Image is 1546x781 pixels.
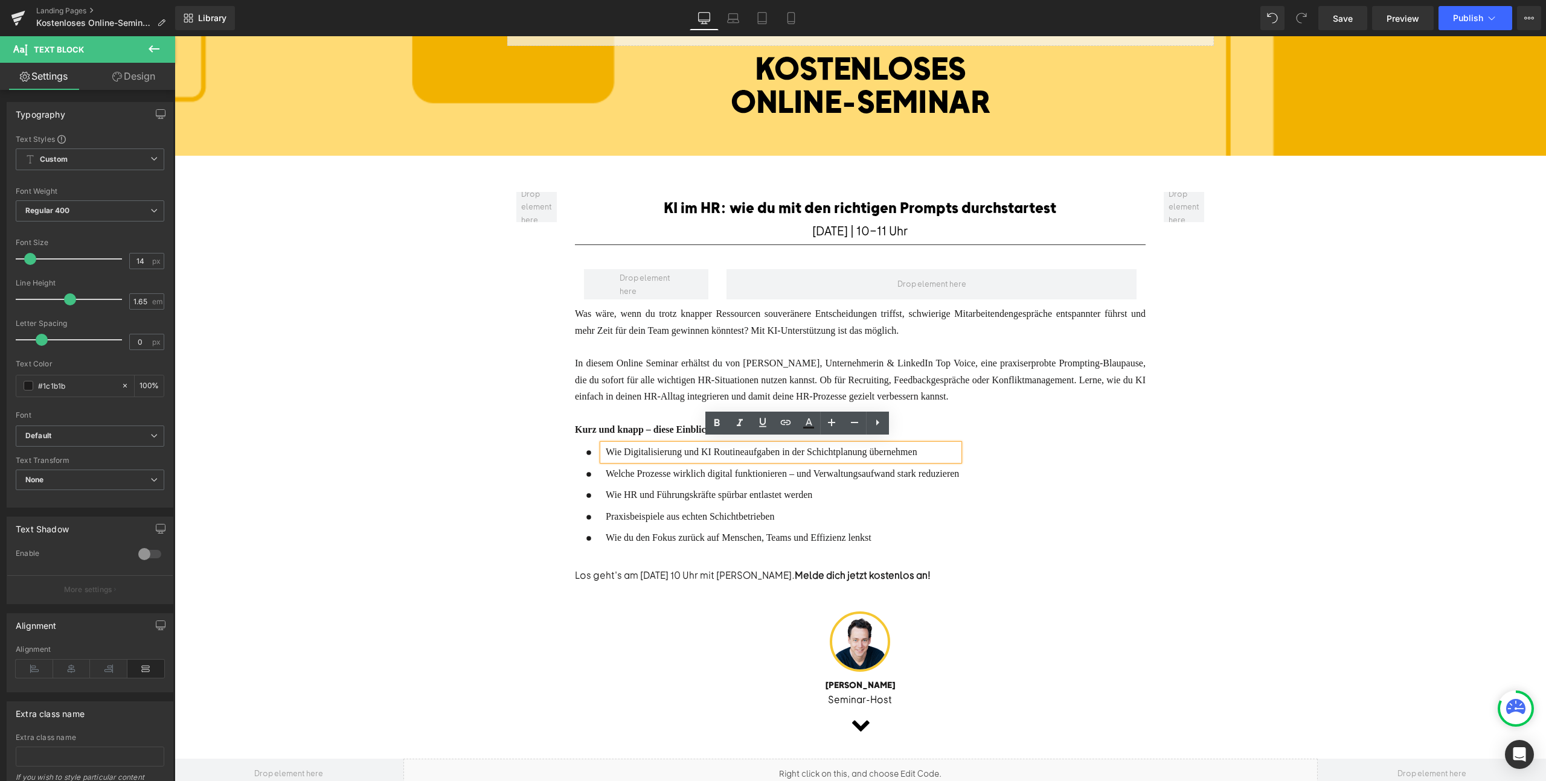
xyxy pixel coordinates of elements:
button: More [1517,6,1541,30]
a: Design [90,63,178,90]
b: Regular 400 [25,206,70,215]
span: Kostenloses Online-Seminar | Digitale Schichtplanung [36,18,152,28]
span: px [152,338,162,346]
span: em [152,298,162,305]
a: Laptop [719,6,748,30]
span: Text Block [34,45,84,54]
div: Font [16,411,164,419]
div: Text Transform [16,456,164,465]
div: Font Weight [16,187,164,196]
i: Default [25,431,51,441]
div: Text Shadow [16,517,69,534]
div: Extra class name [16,733,164,742]
a: Mobile [777,6,806,30]
b: None [25,475,44,484]
div: Los geht's am [DATE] 10 Uhr mit [PERSON_NAME]. [400,531,971,547]
strong: Melde dich jetzt kostenlos an! [620,532,756,545]
button: More settings [7,575,173,604]
font: In diesem Online Seminar erhältst du von [PERSON_NAME], Unternehmerin & LinkedIn Top Voice, eine ... [400,322,971,365]
div: Extra class name [16,702,85,719]
button: Undo [1260,6,1285,30]
button: Publish [1439,6,1512,30]
span: Preview [1387,12,1419,25]
div: Alignment [16,614,57,631]
span: Library [198,13,226,24]
span: Save [1333,12,1353,25]
b: Custom [40,155,68,165]
span: Wie HR und Führungskräfte spürbar entlastet werden [431,453,638,464]
span: Wie du den Fokus zurück auf Menschen, Teams und Effizienz lenkst [431,496,697,506]
div: Letter Spacing [16,319,164,328]
div: Alignment [16,645,164,654]
a: Tablet [748,6,777,30]
span: Publish [1453,13,1483,23]
p: More settings [64,584,112,595]
div: % [135,375,164,397]
strong: Kurz und knapp – diese Einblicke bekommst du: [400,388,603,398]
span: Welche Prozesse wirklich digital funktionieren – und Verwaltungsaufwand stark reduzieren [431,432,784,442]
span: Wie Digitalisierung und KI Routineaufgaben in der Schichtplanung übernehmen [431,410,743,421]
span: px [152,257,162,265]
div: Font Size [16,238,164,247]
span: Praxisbeispiele aus echten Schichtbetrieben [431,475,600,485]
div: Text Styles [16,134,164,144]
font: Was wäre, wenn du trotz knapper Ressourcen souveränere Entscheidungen triffst, schwierige Mitarbe... [400,272,971,299]
a: New Library [175,6,235,30]
a: Desktop [690,6,719,30]
div: Open Intercom Messenger [1505,740,1534,769]
a: Preview [1372,6,1434,30]
div: Line Height [16,279,164,287]
div: Typography [16,103,65,120]
font: [DATE] | 10-11 Uhr [638,186,733,202]
h1: KOSTENLOSES ONLINE-SEMINAR [333,14,1039,81]
button: Redo [1289,6,1313,30]
b: [PERSON_NAME] [650,643,721,654]
input: Color [38,379,115,392]
a: Landing Pages [36,6,175,16]
p: Seminar-Host [400,655,971,671]
div: Text Color [16,360,164,368]
div: Enable [16,549,126,561]
font: KI im HR: wie du mit den richtigen Prompts durchstartest [489,162,882,180]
